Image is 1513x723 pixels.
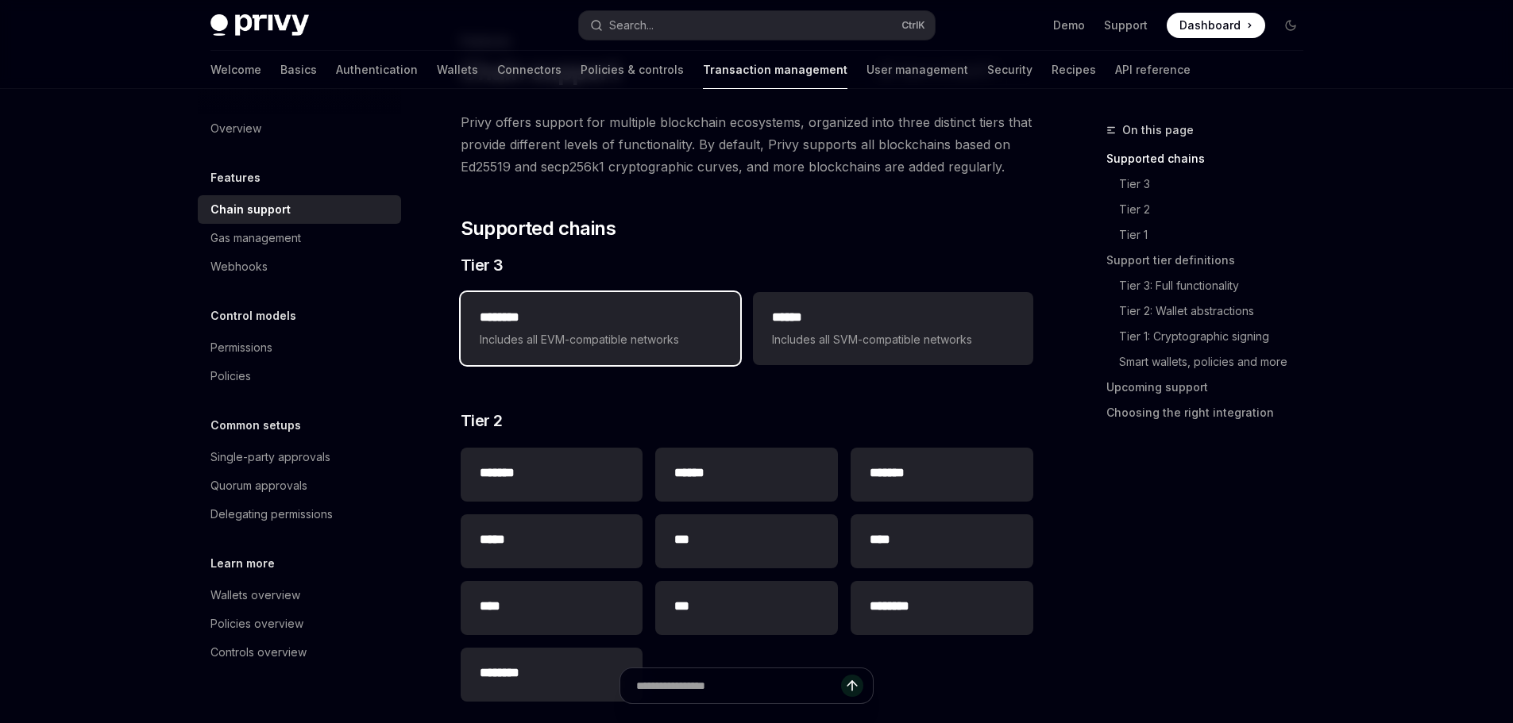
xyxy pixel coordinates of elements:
[198,224,401,252] a: Gas management
[461,410,503,432] span: Tier 2
[210,416,301,435] h5: Common setups
[210,51,261,89] a: Welcome
[579,11,935,40] button: Search...CtrlK
[210,306,296,325] h5: Control models
[461,216,616,241] span: Supported chains
[1052,51,1096,89] a: Recipes
[867,51,968,89] a: User management
[1106,222,1316,248] a: Tier 1
[1106,273,1316,298] a: Tier 3: Full functionality
[703,51,847,89] a: Transaction management
[901,19,925,32] span: Ctrl K
[210,14,309,37] img: dark logo
[1106,375,1316,400] a: Upcoming support
[1115,51,1191,89] a: API reference
[1106,298,1316,324] a: Tier 2: Wallet abstractions
[1106,171,1316,197] a: Tier 3
[198,252,401,281] a: Webhooks
[210,338,272,357] div: Permissions
[210,586,300,605] div: Wallets overview
[280,51,317,89] a: Basics
[1122,121,1194,140] span: On this page
[480,330,721,349] span: Includes all EVM-compatible networks
[210,168,261,187] h5: Features
[198,610,401,638] a: Policies overview
[841,675,863,697] button: Send message
[1106,400,1316,425] a: Choosing the right integration
[461,254,504,276] span: Tier 3
[1106,197,1316,222] a: Tier 2
[336,51,418,89] a: Authentication
[581,51,684,89] a: Policies & controls
[1106,146,1316,171] a: Supported chains
[210,614,303,633] div: Policies overview
[461,292,740,365] a: **** ***Includes all EVM-compatible networks
[210,257,268,276] div: Webhooks
[1278,13,1303,38] button: Toggle dark mode
[1106,324,1316,349] a: Tier 1: Cryptographic signing
[497,51,562,89] a: Connectors
[609,16,654,35] div: Search...
[198,443,401,471] a: Single-party approvals
[210,367,251,386] div: Policies
[198,362,401,390] a: Policies
[1167,13,1265,38] a: Dashboard
[210,119,261,138] div: Overview
[198,333,401,362] a: Permissions
[198,195,401,224] a: Chain support
[1106,349,1316,375] a: Smart wallets, policies and more
[461,111,1033,178] span: Privy offers support for multiple blockchain ecosystems, organized into three distinct tiers that...
[210,643,307,662] div: Controls overview
[1053,17,1085,33] a: Demo
[210,554,275,573] h5: Learn more
[1179,17,1241,33] span: Dashboard
[1104,17,1148,33] a: Support
[772,330,1013,349] span: Includes all SVM-compatible networks
[1106,248,1316,273] a: Support tier definitions
[198,471,401,500] a: Quorum approvals
[210,505,333,524] div: Delegating permissions
[210,229,301,248] div: Gas management
[198,114,401,143] a: Overview
[198,638,401,667] a: Controls overview
[210,448,330,467] div: Single-party approvals
[987,51,1032,89] a: Security
[198,500,401,529] a: Delegating permissions
[198,581,401,610] a: Wallets overview
[437,51,478,89] a: Wallets
[636,668,841,703] input: Ask a question...
[210,476,307,495] div: Quorum approvals
[753,292,1032,365] a: **** *Includes all SVM-compatible networks
[210,200,291,219] div: Chain support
